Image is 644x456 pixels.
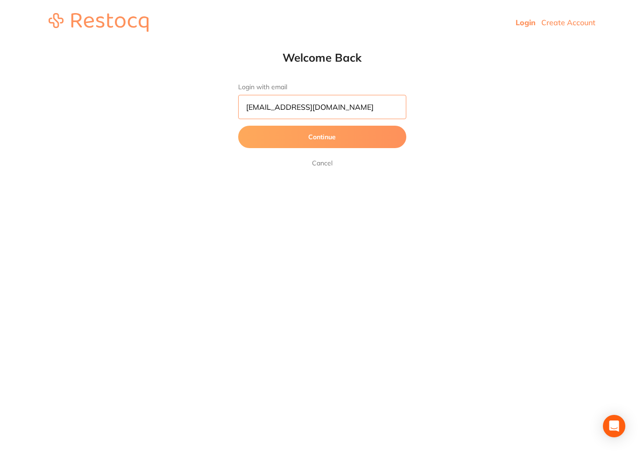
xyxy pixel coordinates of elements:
a: Login [516,18,536,27]
a: Cancel [310,157,334,169]
a: Create Account [541,18,595,27]
img: restocq_logo.svg [49,13,149,32]
button: Continue [238,126,406,148]
label: Login with email [238,83,406,91]
div: Open Intercom Messenger [603,415,625,437]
